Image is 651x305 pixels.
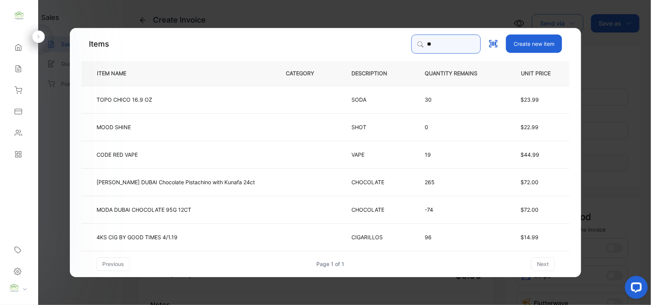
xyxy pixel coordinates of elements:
span: $22.99 [520,124,538,130]
span: $23.99 [520,96,539,103]
p: 4KS CIG BY GOOD TIMES 4/1.19 [97,233,177,241]
button: next [531,257,554,271]
p: 0 [425,123,490,131]
span: $72.00 [520,179,538,185]
p: 265 [425,178,490,186]
p: 30 [425,96,490,104]
button: Create new item [506,34,562,53]
button: previous [97,257,130,271]
p: MOOD SHINE [97,123,158,131]
span: $72.00 [520,206,538,213]
p: VAPE [351,151,372,159]
p: [PERSON_NAME] DUBAI Chocolate Pistachino with Kunafa 24ct [97,178,255,186]
p: CATEGORY [286,70,326,78]
p: ITEM NAME [94,70,139,78]
p: QUANTITY REMAINS [425,70,490,78]
p: CHOCOLATE [351,178,384,186]
p: CODE RED VAPE [97,151,158,159]
iframe: LiveChat chat widget [619,273,651,305]
p: DESCRIPTION [351,70,400,78]
span: $14.99 [520,234,538,240]
p: 96 [425,233,490,241]
p: TOPO CHICO 16.9 OZ [97,96,158,104]
p: CHOCOLATE [351,206,384,214]
p: SODA [351,96,372,104]
p: UNIT PRICE [515,70,557,78]
p: 19 [425,151,490,159]
span: $44.99 [520,151,539,158]
img: logo [13,10,25,21]
p: Items [89,38,109,50]
p: -74 [425,206,490,214]
p: CIGARILLOS [351,233,383,241]
p: SHOT [351,123,372,131]
p: MODA DUBAI CHOCOLATE 95G 12CT [97,206,191,214]
div: Page 1 of 1 [317,260,345,268]
img: profile [8,282,20,294]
